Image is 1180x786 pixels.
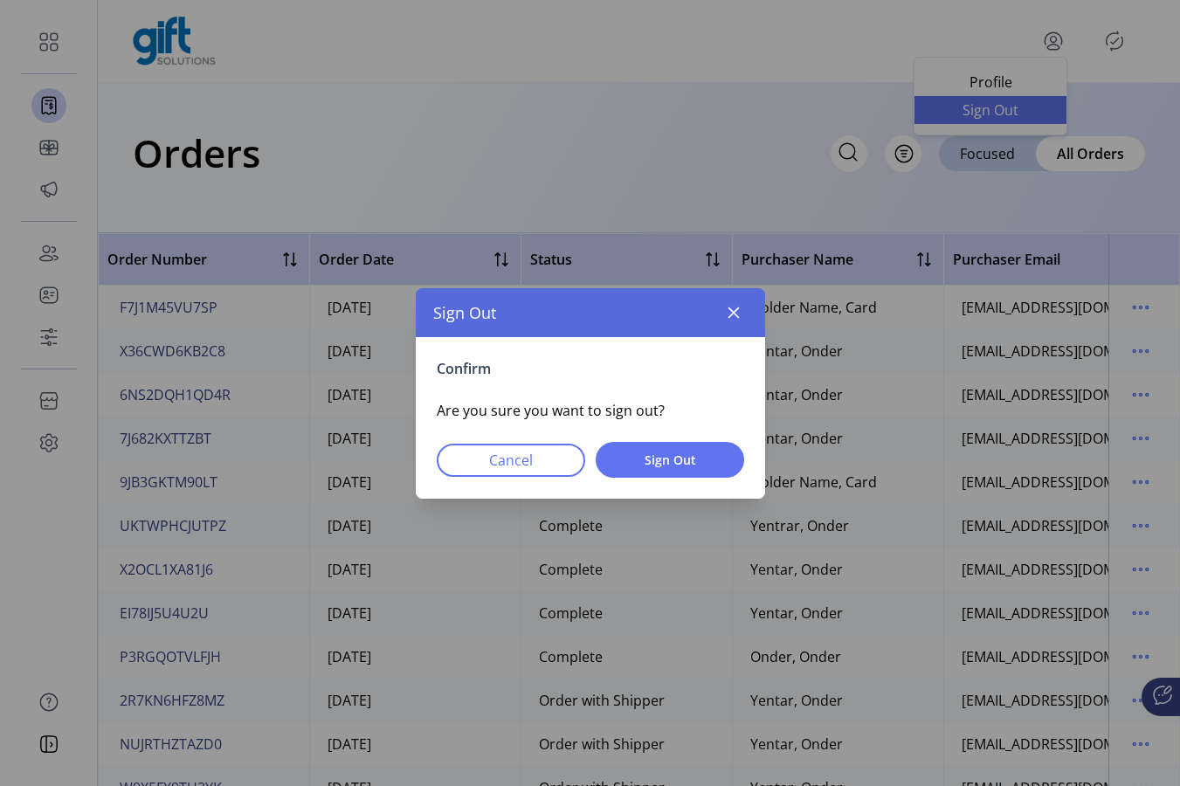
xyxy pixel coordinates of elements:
[433,300,496,324] span: Sign Out
[437,443,585,476] button: Cancel
[596,442,744,478] button: Sign Out
[618,451,721,469] span: Sign Out
[437,400,744,421] p: Are you sure you want to sign out?
[459,449,562,470] span: Cancel
[437,358,744,379] p: Confirm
